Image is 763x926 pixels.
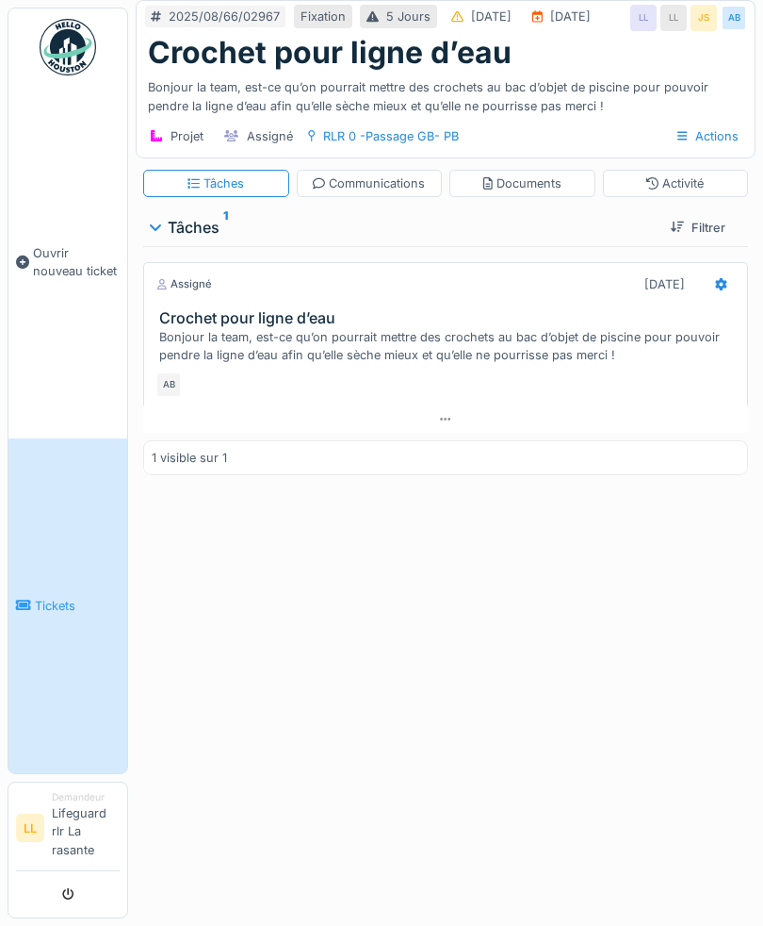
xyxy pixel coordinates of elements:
[159,309,739,327] h3: Crochet pour ligne d’eau
[16,790,120,871] a: LL DemandeurLifeguard rlr La rasante
[550,8,591,25] div: [DATE]
[660,5,687,31] div: LL
[159,328,739,364] div: Bonjour la team, est-ce qu’on pourrait mettre des crochets au bac d’objet de piscine pour pouvoir...
[663,215,733,240] div: Filtrer
[247,127,293,145] div: Assigné
[223,216,228,239] sup: 1
[16,814,44,842] li: LL
[35,597,120,615] span: Tickets
[669,123,747,150] div: Actions
[8,86,127,438] a: Ouvrir nouveau ticket
[644,275,685,293] div: [DATE]
[33,244,120,280] span: Ouvrir nouveau ticket
[169,8,280,25] div: 2025/08/66/02967
[690,5,717,31] div: JS
[8,438,127,773] a: Tickets
[471,8,511,25] div: [DATE]
[646,174,704,192] div: Activité
[170,127,203,145] div: Projet
[483,174,561,192] div: Documents
[152,449,227,467] div: 1 visible sur 1
[721,5,747,31] div: AB
[386,8,430,25] div: 5 Jours
[52,790,120,867] li: Lifeguard rlr La rasante
[151,216,656,239] div: Tâches
[313,174,425,192] div: Communications
[300,8,346,25] div: Fixation
[148,35,511,71] h1: Crochet pour ligne d’eau
[148,71,743,114] div: Bonjour la team, est-ce qu’on pourrait mettre des crochets au bac d’objet de piscine pour pouvoir...
[323,127,459,145] div: RLR 0 -Passage GB- PB
[630,5,657,31] div: LL
[40,19,96,75] img: Badge_color-CXgf-gQk.svg
[155,372,182,398] div: AB
[52,790,120,804] div: Demandeur
[155,276,212,292] div: Assigné
[187,174,244,192] div: Tâches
